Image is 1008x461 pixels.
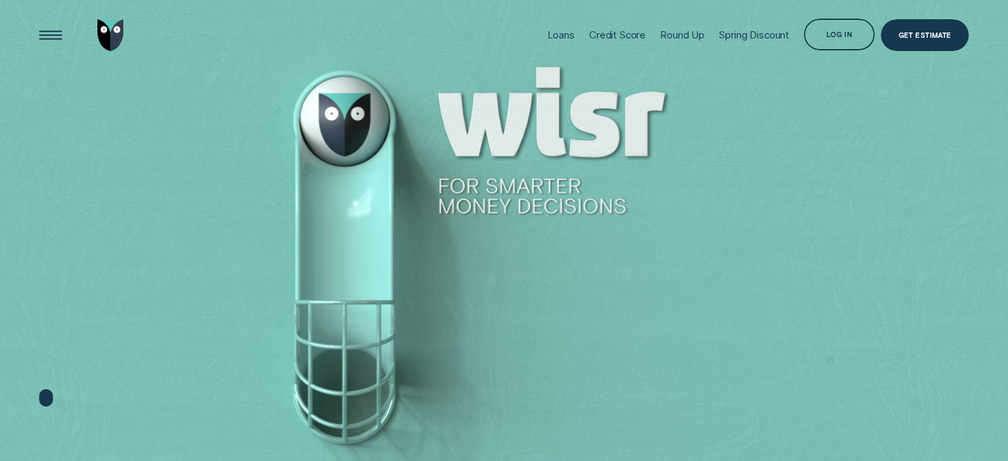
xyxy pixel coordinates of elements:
div: Round Up [660,29,704,41]
img: Wisr [97,19,124,51]
button: Log in [804,19,875,50]
button: Open Menu [34,19,66,51]
div: Spring Discount [719,29,789,41]
div: Loans [547,29,575,41]
a: Get Estimate [881,19,969,51]
div: Credit Score [589,29,645,41]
